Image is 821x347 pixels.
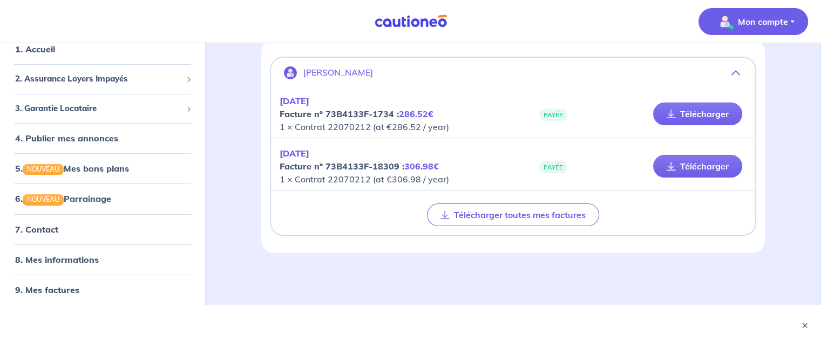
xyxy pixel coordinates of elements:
div: 7. Contact [4,219,201,240]
p: Mon compte [738,15,788,28]
em: [DATE] [280,148,309,159]
a: 5.NOUVEAUMes bons plans [15,163,129,174]
button: × [799,320,810,331]
div: 6.NOUVEAUParrainage [4,188,201,209]
p: 1 × Contrat 22070212 (at €306.98 / year) [280,147,513,186]
a: 7. Contact [15,224,58,235]
a: 1. Accueil [15,44,55,55]
button: [PERSON_NAME] [271,60,755,86]
a: 9. Mes factures [15,284,79,295]
div: 3. Garantie Locataire [4,98,201,119]
em: [DATE] [280,96,309,106]
strong: Facture nº 73B4133F-1734 : [280,108,433,119]
span: 3. Garantie Locataire [15,103,182,115]
div: 5.NOUVEAUMes bons plans [4,158,201,179]
div: 1. Accueil [4,38,201,60]
div: 4. Publier mes annonces [4,127,201,149]
p: 1 × Contrat 22070212 (at €286.52 / year) [280,94,513,133]
button: Télécharger toutes mes factures [427,203,599,226]
a: 4. Publier mes annonces [15,133,118,144]
p: [PERSON_NAME] [303,67,373,78]
a: 8. Mes informations [15,254,99,265]
strong: Facture nº 73B4133F-18309 : [280,161,439,172]
button: illu_account_valid_menu.svgMon compte [698,8,808,35]
img: Cautioneo [370,15,451,28]
img: illu_account_valid_menu.svg [716,13,734,30]
div: 2. Assurance Loyers Impayés [4,69,201,90]
div: 8. Mes informations [4,249,201,270]
span: PAYÉE [539,108,567,121]
span: 2. Assurance Loyers Impayés [15,73,182,85]
a: Télécharger [653,155,742,178]
em: 306.98€ [404,161,439,172]
img: illu_account.svg [284,66,297,79]
div: 9. Mes factures [4,279,201,301]
a: Télécharger [653,103,742,125]
span: PAYÉE [539,161,567,173]
em: 286.52€ [399,108,433,119]
a: 6.NOUVEAUParrainage [15,193,111,204]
